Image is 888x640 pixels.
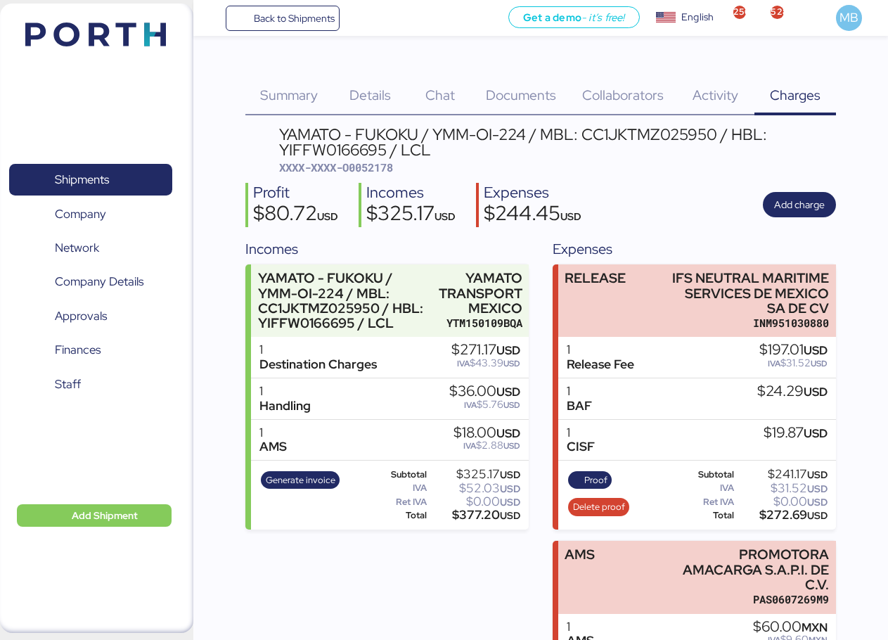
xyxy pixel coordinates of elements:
span: Summary [260,86,318,104]
span: XXXX-XXXX-O0052178 [279,160,393,174]
span: USD [503,358,520,369]
span: USD [317,210,338,223]
span: Proof [584,473,607,488]
div: $2.88 [453,440,520,451]
span: USD [500,468,520,481]
div: Incomes [366,183,456,203]
div: Profit [253,183,338,203]
span: IVA [463,440,476,452]
span: Add charge [774,196,825,213]
div: $197.01 [759,343,828,358]
span: Company Details [55,271,143,292]
div: Total [676,511,734,520]
div: $18.00 [453,425,520,441]
span: Staff [55,374,81,395]
a: Staff [9,369,172,401]
button: Add Shipment [17,504,172,527]
span: USD [500,509,520,522]
span: USD [560,210,581,223]
div: $36.00 [449,384,520,399]
span: IVA [457,358,470,369]
span: USD [807,496,828,508]
div: $31.52 [737,483,828,494]
div: $244.45 [484,203,581,227]
span: USD [500,496,520,508]
a: Back to Shipments [226,6,340,31]
div: Ret IVA [676,497,734,507]
button: Proof [568,471,612,489]
div: Release Fee [567,357,634,372]
a: Network [9,232,172,264]
div: $241.17 [737,469,828,480]
div: Subtotal [368,470,427,480]
div: YTM150109BQA [439,316,522,331]
div: $272.69 [737,510,828,520]
div: $60.00 [753,620,828,635]
div: PAS0607269M9 [671,592,830,607]
div: AMS [259,440,287,454]
div: IVA [676,483,734,493]
button: Delete proof [568,498,629,516]
div: 1 [567,425,595,440]
div: YAMATO TRANSPORT MEXICO [439,271,522,315]
div: $5.76 [449,399,520,410]
span: Delete proof [573,499,625,515]
span: Finances [55,340,101,360]
div: English [681,10,714,25]
div: $325.17 [366,203,456,227]
span: USD [496,343,520,358]
div: YAMATO - FUKOKU / YMM-OI-224 / MBL: CC1JKTMZ025950 / HBL: YIFFW0166695 / LCL [279,127,835,158]
span: USD [496,425,520,441]
div: $43.39 [451,358,520,369]
div: Total [368,511,427,520]
a: Company [9,198,172,230]
div: 1 [567,620,594,634]
span: USD [804,384,828,399]
span: Approvals [55,306,107,326]
span: USD [807,509,828,522]
div: Expenses [484,183,581,203]
span: USD [807,482,828,495]
div: $0.00 [737,497,828,507]
div: Ret IVA [368,497,427,507]
div: $52.03 [430,483,520,494]
span: USD [496,384,520,399]
div: RELEASE [565,271,626,286]
div: $0.00 [430,497,520,507]
div: Expenses [553,238,836,260]
div: 1 [259,384,311,399]
a: Company Details [9,266,172,298]
span: IVA [768,358,780,369]
div: $19.87 [764,425,828,441]
span: Add Shipment [72,507,138,524]
span: USD [503,440,520,452]
div: 1 [567,384,592,399]
div: $31.52 [759,358,828,369]
div: $24.29 [757,384,828,399]
span: USD [503,399,520,411]
span: Shipments [55,169,109,190]
span: Documents [486,86,556,104]
div: IFS NEUTRAL MARITIME SERVICES DE MEXICO SA DE CV [671,271,830,315]
span: IVA [464,399,477,411]
span: Company [55,204,106,224]
span: Details [349,86,391,104]
div: Incomes [245,238,529,260]
span: USD [435,210,456,223]
span: Network [55,238,99,258]
div: AMS [565,547,595,562]
div: INM951030880 [671,316,830,331]
div: YAMATO - FUKOKU / YMM-OI-224 / MBL: CC1JKTMZ025950 / HBL: YIFFW0166695 / LCL [258,271,432,331]
span: Back to Shipments [254,10,335,27]
div: $325.17 [430,469,520,480]
button: Generate invoice [261,471,340,489]
div: 1 [259,343,377,357]
span: USD [811,358,828,369]
button: Add charge [763,192,836,217]
span: USD [804,425,828,441]
div: Destination Charges [259,357,377,372]
a: Shipments [9,164,172,196]
div: PROMOTORA AMACARGA S.A.P.I. DE C.V. [671,547,830,591]
div: CISF [567,440,595,454]
div: IVA [368,483,427,493]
